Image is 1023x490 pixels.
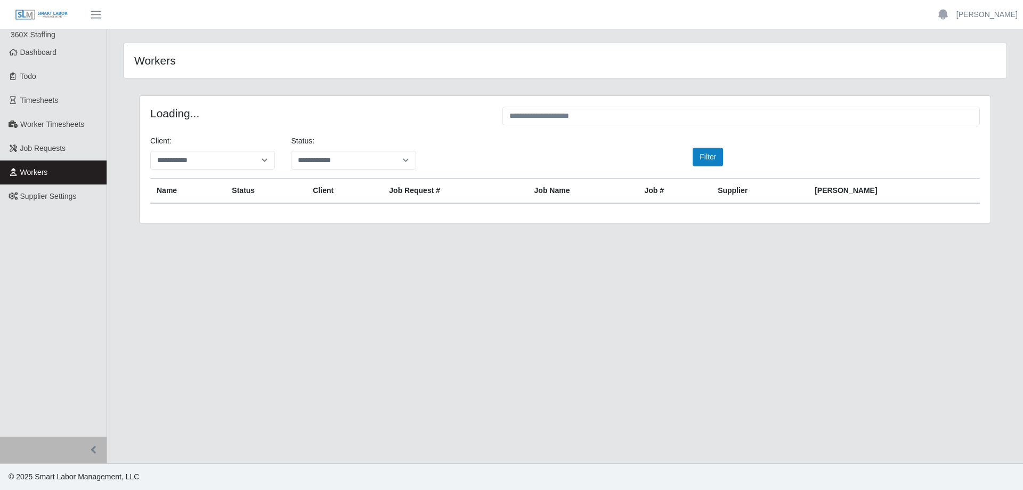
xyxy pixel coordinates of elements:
a: [PERSON_NAME] [956,9,1018,20]
img: SLM Logo [15,9,68,21]
span: 360X Staffing [11,30,55,39]
span: Todo [20,72,36,81]
span: Timesheets [20,96,59,105]
span: Dashboard [20,48,57,57]
th: Job Request # [383,179,527,204]
span: Worker Timesheets [20,120,84,128]
span: Job Requests [20,144,66,152]
th: [PERSON_NAME] [808,179,980,204]
label: Status: [291,135,314,147]
th: Client [306,179,383,204]
h4: Loading... [150,107,486,120]
th: Supplier [711,179,808,204]
th: Job # [638,179,711,204]
span: Supplier Settings [20,192,77,200]
button: Filter [693,148,723,166]
span: © 2025 Smart Labor Management, LLC [9,472,139,481]
th: Status [225,179,306,204]
span: Workers [20,168,48,176]
th: Job Name [528,179,638,204]
h4: Workers [134,54,484,67]
th: Name [150,179,225,204]
label: Client: [150,135,172,147]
